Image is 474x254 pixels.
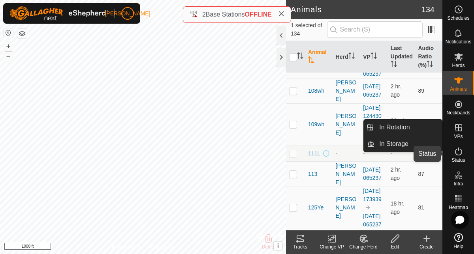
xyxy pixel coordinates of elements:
a: [DATE] 065237 [363,213,382,228]
a: [DATE] 124430 [363,230,382,245]
div: Change VP [316,243,348,250]
span: Neckbands [446,110,470,115]
span: 109wh [308,120,324,129]
span: 89 [418,88,424,94]
span: 81 [418,204,424,211]
p-sorticon: Activate to sort [348,54,355,60]
div: Create [411,243,442,250]
span: [PERSON_NAME] [105,9,150,18]
span: 87 [418,171,424,177]
span: Schedules [447,16,469,21]
a: In Storage [374,136,442,152]
span: Aug 12, 2025, 4:19 PM [391,166,401,181]
span: Aug 12, 2025, 4:34 PM [391,83,401,98]
button: Map Layers [17,29,27,38]
span: 2 [202,11,206,18]
span: Infra [453,181,463,186]
div: [PERSON_NAME] [336,162,357,187]
p-sorticon: Activate to sort [391,62,397,68]
a: [DATE] 065237 [363,62,382,77]
span: 125Ye [308,204,324,212]
p-sorticon: Activate to sort [297,54,303,60]
span: 1 selected of 134 [291,21,327,38]
th: Animal [305,41,333,73]
th: VP [360,41,387,73]
img: to [365,204,371,211]
span: Animals [450,87,467,92]
span: In Rotation [379,123,410,132]
span: Help [453,244,463,249]
p-sorticon: Activate to sort [371,54,377,60]
div: - [336,149,357,158]
a: [DATE] 065237 [363,166,382,181]
span: 113 [308,170,317,178]
span: i [277,243,279,249]
span: Aug 11, 2025, 11:59 PM [391,200,404,215]
button: Reset Map [4,28,13,38]
div: [PERSON_NAME] [336,112,357,137]
a: Help [443,230,474,252]
li: In Rotation [364,120,442,135]
div: Change Herd [348,243,379,250]
span: Heatmap [449,205,468,210]
span: - [391,150,393,157]
span: Aug 12, 2025, 6:24 PM [391,117,409,132]
span: Notifications [446,39,471,44]
span: OFFLINE [245,11,272,18]
span: TBD [418,150,429,157]
a: [DATE] 173939 [363,188,382,202]
a: In Rotation [374,120,442,135]
span: 111L [308,149,320,158]
p-sorticon: Activate to sort [308,58,314,64]
button: + [4,41,13,51]
span: 134 [421,4,434,15]
a: [DATE] 124430 [363,105,382,119]
app-display-virtual-paddock-transition: - [363,150,365,157]
th: Last Updated [387,41,415,73]
img: Gallagher Logo [9,6,108,21]
span: In Storage [379,139,408,149]
span: VPs [454,134,463,139]
li: In Storage [364,136,442,152]
div: Tracks [284,243,316,250]
span: 108wh [308,87,324,95]
div: Edit [379,243,411,250]
span: Base Stations [206,11,245,18]
a: Contact Us [151,244,174,251]
p-sorticon: Activate to sort [427,62,433,68]
th: Audio Ratio (%) [415,41,442,73]
a: [DATE] 065237 [363,83,382,98]
span: Herds [452,63,465,68]
span: Status [451,158,465,162]
div: [PERSON_NAME] [336,195,357,220]
div: [PERSON_NAME] [336,78,357,103]
button: – [4,52,13,61]
h2: Animals [291,5,421,14]
th: Herd [333,41,360,73]
input: Search (S) [327,21,423,38]
a: Privacy Policy [112,244,141,251]
button: i [274,242,282,250]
